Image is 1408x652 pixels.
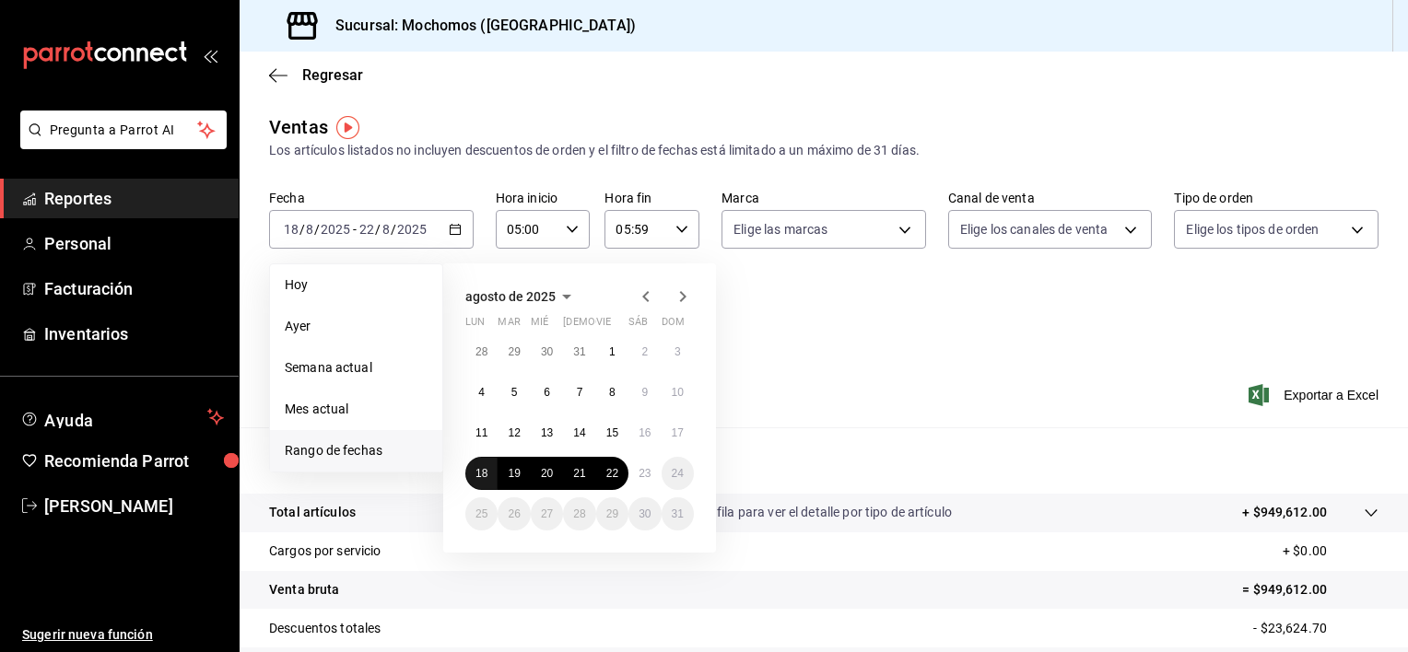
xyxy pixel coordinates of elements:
[475,467,487,480] abbr: 18 de agosto de 2025
[1242,503,1327,522] p: + $949,612.00
[541,507,553,520] abbr: 27 de agosto de 2025
[672,426,684,439] abbr: 17 de agosto de 2025
[672,386,684,399] abbr: 10 de agosto de 2025
[285,317,428,336] span: Ayer
[269,541,381,561] p: Cargos por servicio
[609,345,616,358] abbr: 1 de agosto de 2025
[269,503,356,522] p: Total artículos
[358,222,375,237] input: --
[269,192,474,204] label: Fecha
[563,457,595,490] button: 21 de agosto de 2025
[662,316,685,335] abbr: domingo
[596,376,628,409] button: 8 de agosto de 2025
[391,222,396,237] span: /
[44,321,224,346] span: Inventarios
[662,376,694,409] button: 10 de agosto de 2025
[628,335,661,368] button: 2 de agosto de 2025
[541,467,553,480] abbr: 20 de agosto de 2025
[203,48,217,63] button: open_drawer_menu
[672,467,684,480] abbr: 24 de agosto de 2025
[662,416,694,449] button: 17 de agosto de 2025
[375,222,381,237] span: /
[13,134,227,153] a: Pregunta a Parrot AI
[531,457,563,490] button: 20 de agosto de 2025
[353,222,357,237] span: -
[508,507,520,520] abbr: 26 de agosto de 2025
[285,400,428,419] span: Mes actual
[596,316,611,335] abbr: viernes
[531,416,563,449] button: 13 de agosto de 2025
[563,335,595,368] button: 31 de julio de 2025
[573,507,585,520] abbr: 28 de agosto de 2025
[508,345,520,358] abbr: 29 de julio de 2025
[44,276,224,301] span: Facturación
[596,416,628,449] button: 15 de agosto de 2025
[44,231,224,256] span: Personal
[960,220,1108,239] span: Elige los canales de venta
[563,497,595,530] button: 28 de agosto de 2025
[269,580,339,600] p: Venta bruta
[321,15,636,37] h3: Sucursal: Mochomos ([GEOGRAPHIC_DATA])
[544,386,550,399] abbr: 6 de agosto de 2025
[628,497,661,530] button: 30 de agosto de 2025
[498,335,530,368] button: 29 de julio de 2025
[465,457,498,490] button: 18 de agosto de 2025
[639,507,651,520] abbr: 30 de agosto de 2025
[498,497,530,530] button: 26 de agosto de 2025
[475,426,487,439] abbr: 11 de agosto de 2025
[733,220,827,239] span: Elige las marcas
[478,386,485,399] abbr: 4 de agosto de 2025
[396,222,428,237] input: ----
[596,335,628,368] button: 1 de agosto de 2025
[498,376,530,409] button: 5 de agosto de 2025
[596,457,628,490] button: 22 de agosto de 2025
[465,416,498,449] button: 11 de agosto de 2025
[646,503,952,522] p: Da clic en la fila para ver el detalle por tipo de artículo
[305,222,314,237] input: --
[498,316,520,335] abbr: martes
[269,449,1379,472] p: Resumen
[604,192,699,204] label: Hora fin
[336,116,359,139] img: Tooltip marker
[722,192,926,204] label: Marca
[641,386,648,399] abbr: 9 de agosto de 2025
[269,619,381,638] p: Descuentos totales
[563,316,672,335] abbr: jueves
[662,457,694,490] button: 24 de agosto de 2025
[609,386,616,399] abbr: 8 de agosto de 2025
[320,222,351,237] input: ----
[1242,580,1379,600] p: = $949,612.00
[541,345,553,358] abbr: 30 de julio de 2025
[511,386,518,399] abbr: 5 de agosto de 2025
[628,316,648,335] abbr: sábado
[285,441,428,460] span: Rango de fechas
[531,316,548,335] abbr: miércoles
[465,285,578,308] button: agosto de 2025
[465,376,498,409] button: 4 de agosto de 2025
[541,426,553,439] abbr: 13 de agosto de 2025
[948,192,1153,204] label: Canal de venta
[465,335,498,368] button: 28 de julio de 2025
[1186,220,1319,239] span: Elige los tipos de orden
[465,497,498,530] button: 25 de agosto de 2025
[1253,619,1379,638] p: - $23,624.70
[596,497,628,530] button: 29 de agosto de 2025
[299,222,305,237] span: /
[573,345,585,358] abbr: 31 de julio de 2025
[283,222,299,237] input: --
[628,376,661,409] button: 9 de agosto de 2025
[302,66,363,84] span: Regresar
[531,335,563,368] button: 30 de julio de 2025
[269,113,328,141] div: Ventas
[285,358,428,378] span: Semana actual
[531,497,563,530] button: 27 de agosto de 2025
[573,426,585,439] abbr: 14 de agosto de 2025
[628,416,661,449] button: 16 de agosto de 2025
[1174,192,1379,204] label: Tipo de orden
[628,457,661,490] button: 23 de agosto de 2025
[475,345,487,358] abbr: 28 de julio de 2025
[1252,384,1379,406] button: Exportar a Excel
[498,416,530,449] button: 12 de agosto de 2025
[563,416,595,449] button: 14 de agosto de 2025
[672,507,684,520] abbr: 31 de agosto de 2025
